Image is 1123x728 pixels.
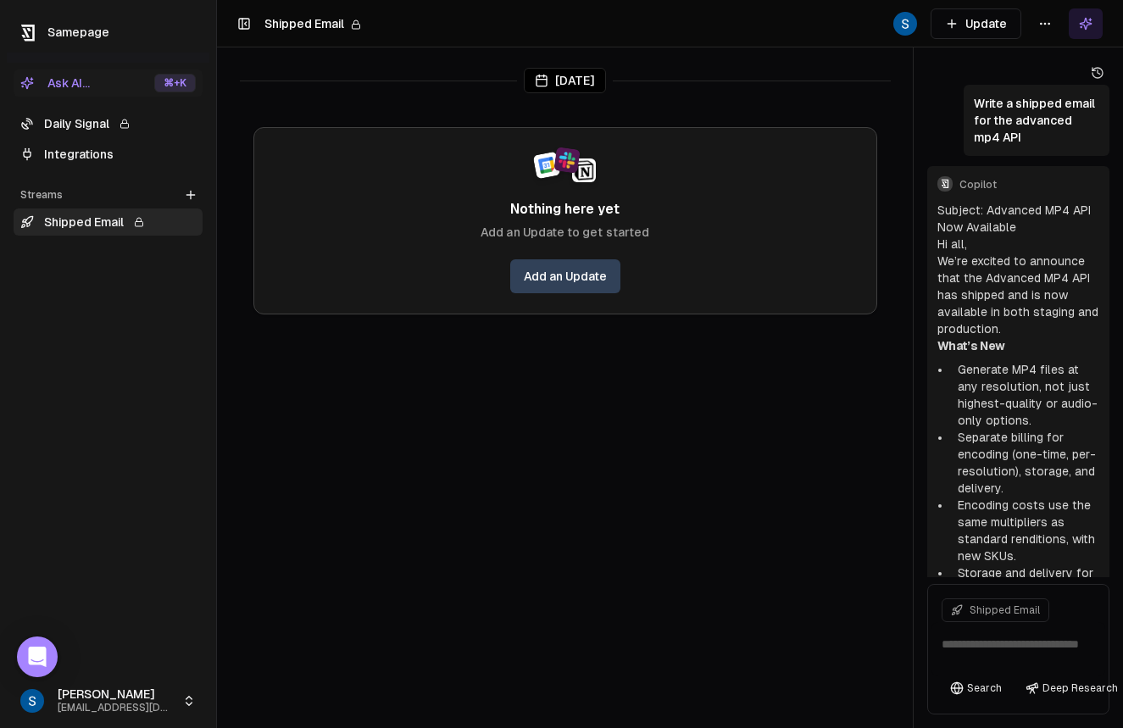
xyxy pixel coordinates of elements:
[970,603,1040,617] span: Shipped Email
[524,68,606,93] div: [DATE]
[937,253,1099,337] p: We’re excited to announce that the Advanced MP4 API has shipped and is now available in both stag...
[58,687,175,703] span: [PERSON_NAME]
[951,564,1099,615] li: Storage and delivery for Advanced MP4s follow standard MP4 rates.
[14,208,203,236] a: Shipped Email
[14,141,203,168] a: Integrations
[14,181,203,208] div: Streams
[17,636,58,677] div: Open Intercom Messenger
[532,152,560,180] img: Google Calendar
[154,74,196,92] div: ⌘ +K
[20,75,90,92] div: Ask AI...
[942,676,1010,700] button: Search
[47,25,109,39] span: Samepage
[937,202,1099,236] p: Subject: Advanced MP4 API Now Available
[572,158,596,182] img: Notion
[14,110,203,137] a: Daily Signal
[481,224,649,242] span: Add an Update to get started
[959,178,1099,192] span: Copilot
[510,259,620,293] a: Add an Update
[20,689,44,713] img: _image
[951,429,1099,497] li: Separate billing for encoding (one-time, per-resolution), storage, and delivery.
[893,12,917,36] img: _image
[974,95,1099,146] p: Write a shipped email for the advanced mp4 API
[58,702,175,714] span: [EMAIL_ADDRESS][DOMAIN_NAME]
[553,147,581,174] img: Slack
[937,236,1099,253] p: Hi all,
[510,199,620,220] span: Nothing here yet
[14,69,203,97] button: Ask AI...⌘+K
[264,17,344,31] span: Shipped Email
[14,681,203,721] button: [PERSON_NAME][EMAIL_ADDRESS][DOMAIN_NAME]
[931,8,1021,39] button: Update
[951,361,1099,429] li: Generate MP4 files at any resolution, not just highest-quality or audio-only options.
[937,339,1004,353] strong: What’s New
[951,497,1099,564] li: Encoding costs use the same multipliers as standard renditions, with new SKUs.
